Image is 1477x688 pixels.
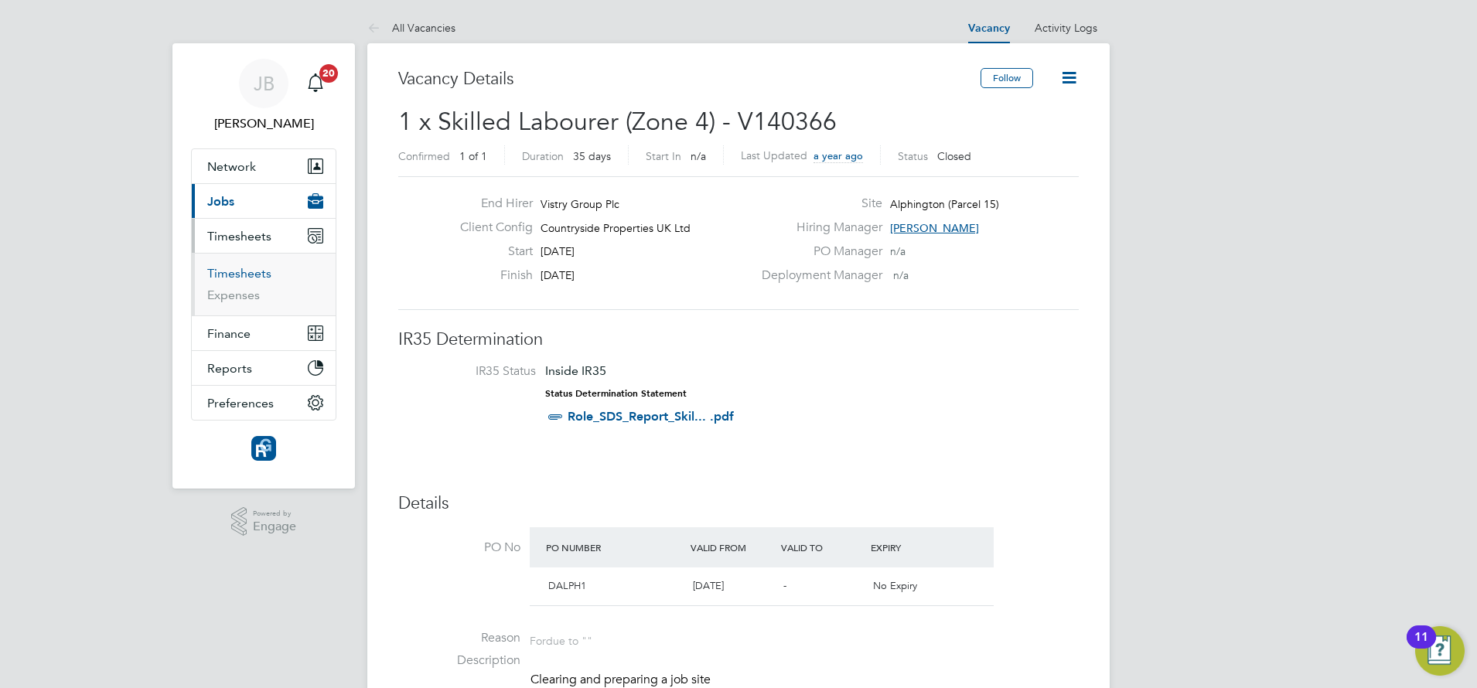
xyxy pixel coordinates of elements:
a: Powered byEngage [231,507,297,536]
label: Duration [522,149,564,163]
div: Timesheets [192,253,336,315]
span: Countryside Properties UK Ltd [541,221,691,235]
h3: Details [398,492,1079,515]
span: 1 of 1 [459,149,487,163]
button: Network [192,149,336,183]
div: Valid To [777,533,868,561]
button: Finance [192,316,336,350]
button: Preferences [192,386,336,420]
a: Activity Logs [1035,21,1097,35]
label: End Hirer [448,196,533,212]
span: Vistry Group Plc [541,197,619,211]
span: [DATE] [541,268,575,282]
div: Valid From [687,533,777,561]
span: [DATE] [541,244,575,258]
a: Expenses [207,288,260,302]
span: n/a [890,244,906,258]
span: Inside IR35 [545,363,606,378]
label: Hiring Manager [752,220,882,236]
div: For due to "" [530,630,592,648]
strong: Status Determination Statement [545,388,687,399]
span: Network [207,159,256,174]
nav: Main navigation [172,43,355,489]
span: a year ago [814,149,863,162]
span: Preferences [207,396,274,410]
label: Start [448,244,533,260]
span: DALPH1 [548,579,586,592]
span: Finance [207,326,251,341]
span: Powered by [253,507,296,520]
span: Alphington (Parcel 15) [890,197,999,211]
label: Start In [646,149,681,163]
h3: Vacancy Details [398,68,981,90]
label: PO No [398,540,520,556]
label: Reason [398,630,520,646]
span: Timesheets [207,229,271,244]
a: 20 [300,59,331,108]
img: resourcinggroup-logo-retina.png [251,436,276,461]
label: Status [898,149,928,163]
span: Reports [207,361,252,376]
label: Finish [448,267,533,284]
a: Role_SDS_Report_Skil... .pdf [568,409,734,424]
label: IR35 Status [414,363,536,380]
span: No Expiry [873,579,917,592]
span: Engage [253,520,296,533]
span: Joe Belsten [191,114,336,133]
button: Open Resource Center, 11 new notifications [1415,626,1465,676]
button: Reports [192,351,336,385]
button: Timesheets [192,219,336,253]
a: Go to home page [191,436,336,461]
label: Deployment Manager [752,267,882,284]
span: [DATE] [693,579,724,592]
span: Jobs [207,194,234,209]
label: Description [398,652,520,669]
span: [PERSON_NAME] [890,221,979,235]
div: PO Number [542,533,687,561]
span: 1 x Skilled Labourer (Zone 4) - V140366 [398,107,837,137]
span: - [783,579,786,592]
span: 35 days [573,149,611,163]
span: JB [254,73,275,94]
span: Closed [937,149,971,163]
button: Jobs [192,184,336,218]
label: Last Updated [741,148,807,162]
a: Vacancy [968,22,1010,35]
label: PO Manager [752,244,882,260]
div: 11 [1414,637,1428,657]
a: Timesheets [207,266,271,281]
span: 20 [319,64,338,83]
div: Expiry [867,533,957,561]
span: n/a [691,149,706,163]
a: All Vacancies [367,21,455,35]
label: Confirmed [398,149,450,163]
label: Site [752,196,882,212]
label: Client Config [448,220,533,236]
span: n/a [893,268,909,282]
button: Follow [981,68,1033,88]
h3: IR35 Determination [398,329,1079,351]
a: JB[PERSON_NAME] [191,59,336,133]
